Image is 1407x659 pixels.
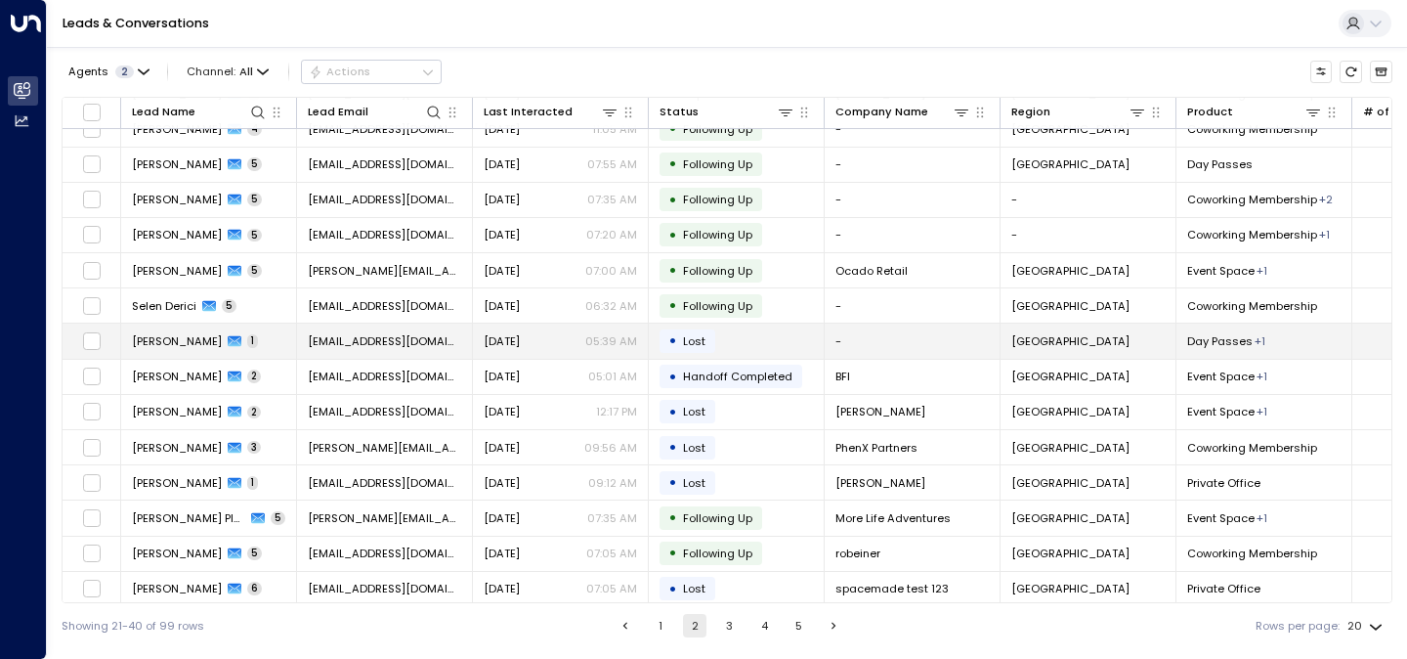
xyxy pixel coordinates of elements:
[308,475,461,491] span: jannekedob@gmail.com
[1011,103,1146,121] div: Region
[132,103,267,121] div: Lead Name
[1310,61,1333,83] button: Customize
[683,333,705,349] span: Lost
[587,156,637,172] p: 07:55 AM
[63,15,209,31] a: Leads & Conversations
[484,263,520,279] span: Oct 03, 2025
[82,544,102,563] span: Toggle select row
[308,510,461,526] span: beth@morelifeadventures.com
[484,404,520,419] span: Oct 02, 2025
[115,66,134,78] span: 2
[835,369,850,384] span: BFI
[683,227,752,242] span: Following Up
[308,103,368,121] div: Lead Email
[668,505,677,531] div: •
[308,369,461,384] span: learning@bfi.org.uk
[835,263,908,279] span: Ocado Retail
[825,324,1001,358] td: -
[308,263,461,279] span: j.catchpole@ocadoretail.com
[825,148,1001,182] td: -
[308,103,443,121] div: Lead Email
[484,298,520,314] span: Oct 03, 2025
[484,440,520,456] span: Oct 02, 2025
[588,475,637,491] p: 09:12 AM
[271,511,285,525] span: 5
[132,581,222,596] span: Nicholas Hunt
[835,510,951,526] span: More Life Adventures
[222,299,236,313] span: 5
[247,334,258,348] span: 1
[835,404,925,419] span: Shyla Chatlani
[683,192,752,207] span: Following Up
[82,225,102,244] span: Toggle select row
[683,298,752,314] span: Following Up
[1187,510,1255,526] span: Event Space
[1187,369,1255,384] span: Event Space
[668,328,677,354] div: •
[668,222,677,248] div: •
[484,510,520,526] span: Oct 02, 2025
[1011,546,1130,561] span: London
[668,187,677,213] div: •
[649,614,672,637] button: Go to page 1
[1011,263,1130,279] span: London
[668,540,677,566] div: •
[247,193,262,206] span: 5
[247,229,262,242] span: 5
[1011,440,1130,456] span: London
[613,614,847,637] nav: pagination navigation
[484,103,618,121] div: Last Interacted
[247,441,261,455] span: 3
[484,546,520,561] span: Oct 02, 2025
[683,614,706,637] button: page 2
[1187,103,1233,121] div: Product
[484,333,520,349] span: Oct 03, 2025
[484,369,520,384] span: Oct 03, 2025
[1319,227,1330,242] div: Private Office
[1319,192,1333,207] div: Day Passes,Private Office
[668,576,677,602] div: •
[668,469,677,496] div: •
[668,399,677,425] div: •
[484,103,573,121] div: Last Interacted
[585,298,637,314] p: 06:32 AM
[825,218,1001,252] td: -
[1257,263,1267,279] div: Meeting Room
[132,156,222,172] span: Lauren Van Horn
[181,61,276,82] span: Channel:
[587,192,637,207] p: 07:35 AM
[788,614,811,637] button: Go to page 5
[596,404,637,419] p: 12:17 PM
[585,263,637,279] p: 07:00 AM
[1011,103,1050,121] div: Region
[752,614,776,637] button: Go to page 4
[82,331,102,351] span: Toggle select row
[62,618,204,635] div: Showing 21-40 of 99 rows
[308,333,461,349] span: unsworthjake@gmail.com
[484,156,520,172] span: Oct 03, 2025
[1187,440,1317,456] span: Coworking Membership
[82,438,102,458] span: Toggle select row
[1187,581,1260,596] span: Private Office
[82,154,102,174] span: Toggle select row
[823,614,846,637] button: Go to next page
[301,60,442,83] button: Actions
[668,364,677,390] div: •
[835,103,970,121] div: Company Name
[132,440,222,456] span: Isaac Kwemo
[718,614,742,637] button: Go to page 3
[1001,218,1176,252] td: -
[1011,369,1130,384] span: London
[1187,475,1260,491] span: Private Office
[1256,618,1340,635] label: Rows per page:
[82,261,102,281] span: Toggle select row
[683,121,752,137] span: Following Up
[683,263,752,279] span: Following Up
[247,547,262,560] span: 5
[1187,298,1317,314] span: Coworking Membership
[132,263,222,279] span: Jessica Catchpole
[247,582,262,595] span: 6
[1011,333,1130,349] span: Leeds
[1187,404,1255,419] span: Event Space
[247,370,261,383] span: 2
